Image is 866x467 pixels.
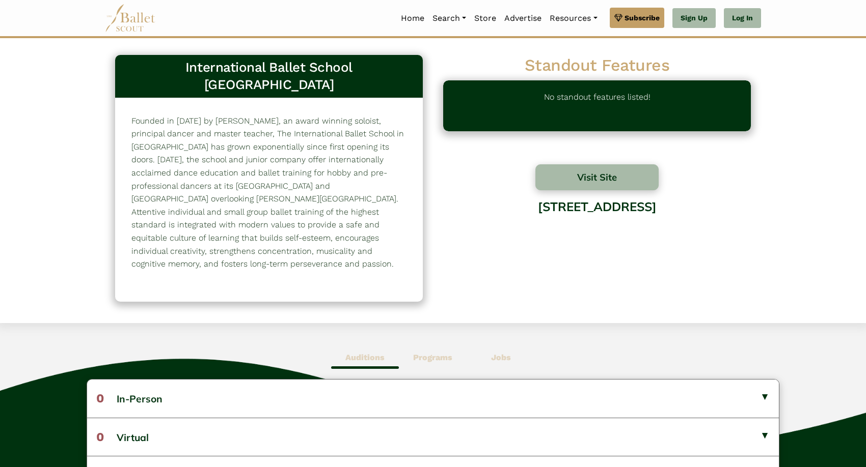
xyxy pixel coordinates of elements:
[428,8,470,29] a: Search
[500,8,546,29] a: Advertise
[413,353,452,362] b: Programs
[724,8,761,28] a: Log In
[491,353,511,362] b: Jobs
[625,12,660,23] span: Subscribe
[535,164,659,190] button: Visit Site
[87,418,779,456] button: 0Virtual
[614,12,623,23] img: gem.svg
[345,353,385,362] b: Auditions
[443,192,751,274] div: [STREET_ADDRESS]
[546,8,601,29] a: Resources
[443,55,751,76] h2: Standout Features
[123,59,415,94] h3: International Ballet School [GEOGRAPHIC_DATA]
[131,114,407,271] p: Founded in [DATE] by [PERSON_NAME], an award winning soloist, principal dancer and master teacher...
[544,91,651,121] p: No standout features listed!
[610,8,664,28] a: Subscribe
[96,430,104,444] span: 0
[397,8,428,29] a: Home
[87,380,779,417] button: 0In-Person
[470,8,500,29] a: Store
[672,8,716,28] a: Sign Up
[96,391,104,405] span: 0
